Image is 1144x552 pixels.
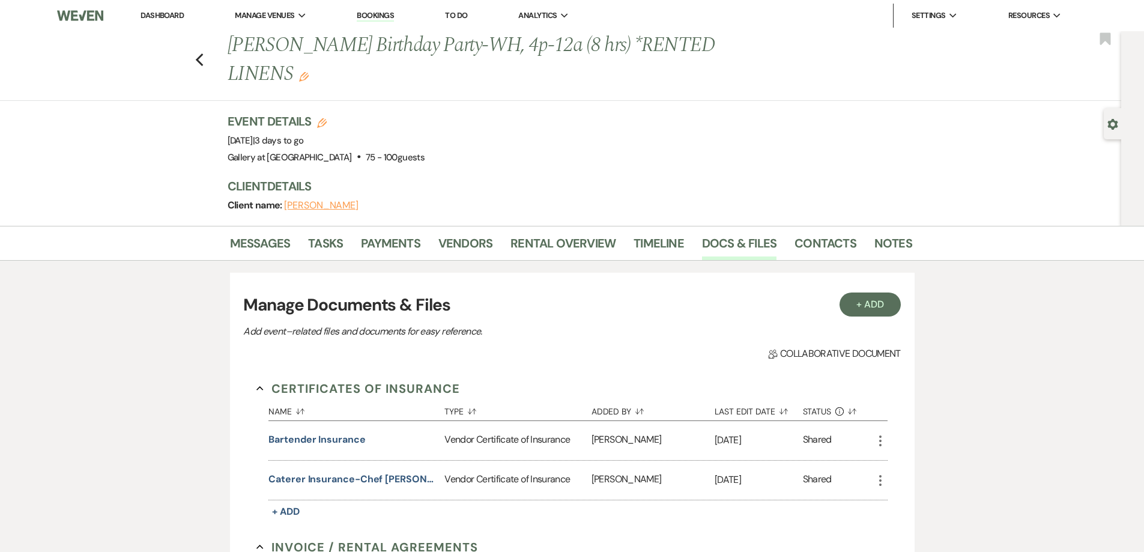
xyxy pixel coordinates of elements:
a: Timeline [634,234,684,260]
button: Added By [592,398,715,420]
span: [DATE] [228,135,304,147]
button: Last Edit Date [715,398,803,420]
a: Tasks [308,234,343,260]
a: Rental Overview [510,234,616,260]
span: 75 - 100 guests [366,151,425,163]
div: [PERSON_NAME] [592,421,715,460]
button: Name [268,398,444,420]
button: Certificates of Insurance [256,380,460,398]
div: Vendor Certificate of Insurance [444,421,591,460]
span: Collaborative document [768,347,900,361]
button: Caterer Insurance-Chef [PERSON_NAME] [268,472,440,487]
a: Messages [230,234,291,260]
p: Add event–related files and documents for easy reference. [243,324,664,339]
span: Gallery at [GEOGRAPHIC_DATA] [228,151,352,163]
a: Payments [361,234,420,260]
h1: [PERSON_NAME] Birthday Party-WH, 4p-12a (8 hrs) *RENTED LINENS [228,31,766,88]
div: [PERSON_NAME] [592,461,715,500]
button: + Add [268,503,303,520]
span: + Add [272,505,300,518]
a: Docs & Files [702,234,776,260]
span: Resources [1008,10,1050,22]
h3: Manage Documents & Files [243,293,900,318]
a: Vendors [438,234,492,260]
a: Notes [874,234,912,260]
span: Settings [912,10,946,22]
span: Client name: [228,199,285,211]
h3: Client Details [228,178,900,195]
a: Dashboard [141,10,184,20]
div: Shared [803,472,832,488]
span: | [253,135,304,147]
img: Weven Logo [57,3,103,28]
a: To Do [445,10,467,20]
button: Edit [299,71,309,82]
h3: Event Details [228,113,425,130]
button: + Add [840,293,901,317]
a: Bookings [357,10,394,22]
button: Type [444,398,591,420]
button: [PERSON_NAME] [284,201,359,210]
p: [DATE] [715,432,803,448]
span: Analytics [518,10,557,22]
span: Status [803,407,832,416]
span: 3 days to go [255,135,303,147]
div: Shared [803,432,832,449]
button: Bartender Insurance [268,432,365,447]
div: Vendor Certificate of Insurance [444,461,591,500]
p: [DATE] [715,472,803,488]
span: Manage Venues [235,10,294,22]
a: Contacts [794,234,856,260]
button: Status [803,398,873,420]
button: Open lead details [1107,118,1118,129]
